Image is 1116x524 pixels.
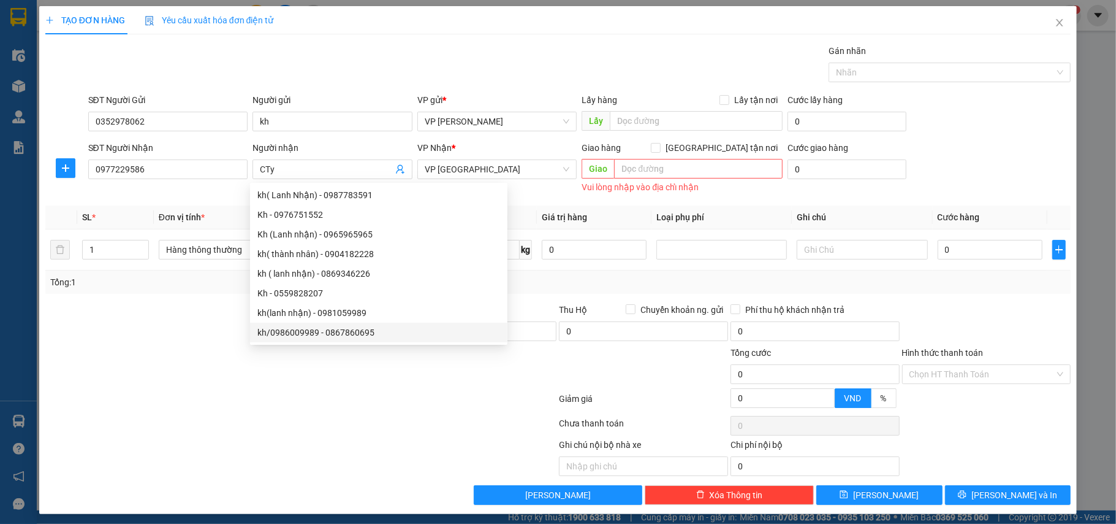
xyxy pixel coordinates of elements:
[1053,245,1065,255] span: plus
[729,93,783,107] span: Lấy tận nơi
[853,488,919,502] span: [PERSON_NAME]
[710,488,763,502] span: Xóa Thông tin
[788,143,848,153] label: Cước giao hàng
[395,164,405,174] span: user-add
[821,389,834,398] span: Increase Value
[257,267,500,280] div: kh ( lanh nhận) - 0869346226
[661,141,783,155] span: [GEOGRAPHIC_DATA] tận nơi
[651,206,792,229] th: Loại phụ phí
[145,15,274,25] span: Yêu cầu xuất hóa đơn điện tử
[250,303,507,323] div: kh(lanh nhận) - 0981059989
[788,95,843,105] label: Cước lấy hàng
[250,264,507,283] div: kh ( lanh nhận) - 0869346226
[696,490,705,500] span: delete
[159,212,205,222] span: Đơn vị tính
[558,417,729,438] div: Chưa thanh toán
[417,143,452,153] span: VP Nhận
[824,399,832,407] span: down
[56,163,75,173] span: plus
[840,490,848,500] span: save
[257,247,500,261] div: kh( thành nhân) - 0904182228
[417,93,577,107] div: VP gửi
[135,250,148,259] span: Decrease Value
[821,398,834,407] span: Decrease Value
[614,159,783,179] input: Dọc đường
[88,141,248,155] div: SĐT Người Nhận
[845,393,862,403] span: VND
[257,228,500,241] div: Kh (Lanh nhận) - 0965965965
[1055,18,1065,28] span: close
[816,485,943,505] button: save[PERSON_NAME]
[250,244,507,264] div: kh( thành nhân) - 0904182228
[425,112,570,131] span: VP Trần Khát Chân
[559,457,728,476] input: Nhập ghi chú
[971,488,1057,502] span: [PERSON_NAME] và In
[542,240,647,260] input: 0
[797,240,927,260] input: Ghi Chú
[829,46,866,56] label: Gán nhãn
[250,205,507,225] div: Kh - 0976751552
[731,348,771,358] span: Tổng cước
[559,305,587,315] span: Thu Hộ
[82,212,92,222] span: SL
[50,275,431,289] div: Tổng: 1
[792,206,932,229] th: Ghi chú
[902,348,984,358] label: Hình thức thanh toán
[88,93,248,107] div: SĐT Người Gửi
[645,485,814,505] button: deleteXóa Thông tin
[958,490,966,500] span: printer
[525,488,591,502] span: [PERSON_NAME]
[50,240,70,260] button: delete
[139,242,146,250] span: up
[636,303,728,317] span: Chuyển khoản ng. gửi
[250,283,507,303] div: Kh - 0559828207
[425,160,570,179] span: VP Thái Bình
[740,303,849,317] span: Phí thu hộ khách nhận trả
[45,15,125,25] span: TẠO ĐƠN HÀNG
[881,393,887,403] span: %
[582,180,783,195] div: Vui lòng nhập vào địa chỉ nhận
[558,392,729,414] div: Giảm giá
[252,141,412,155] div: Người nhận
[56,158,75,178] button: plus
[257,287,500,300] div: Kh - 0559828207
[257,326,500,339] div: kh/0986009989 - 0867860695
[824,390,832,398] span: up
[520,240,532,260] span: kg
[45,16,54,25] span: plus
[938,212,980,222] span: Cước hàng
[945,485,1071,505] button: printer[PERSON_NAME] và In
[582,111,610,131] span: Lấy
[582,159,614,179] span: Giao
[252,93,412,107] div: Người gửi
[257,306,500,320] div: kh(lanh nhận) - 0981059989
[250,323,507,342] div: kh/0986009989 - 0867860695
[1042,6,1077,40] button: Close
[542,212,587,222] span: Giá trị hàng
[139,251,146,258] span: down
[250,185,507,205] div: kh( Lanh Nhận) - 0987783591
[610,111,783,131] input: Dọc đường
[474,485,643,505] button: [PERSON_NAME]
[731,438,900,457] div: Chi phí nội bộ
[250,225,507,244] div: Kh (Lanh nhận) - 0965965965
[257,188,500,202] div: kh( Lanh Nhận) - 0987783591
[145,16,154,26] img: icon
[257,208,500,222] div: Kh - 0976751552
[135,241,148,250] span: Increase Value
[559,438,728,457] div: Ghi chú nội bộ nhà xe
[166,241,282,259] span: Hàng thông thường
[582,95,617,105] span: Lấy hàng
[1052,240,1066,260] button: plus
[788,160,906,179] input: Cước giao hàng
[582,143,621,153] span: Giao hàng
[788,112,906,131] input: Cước lấy hàng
